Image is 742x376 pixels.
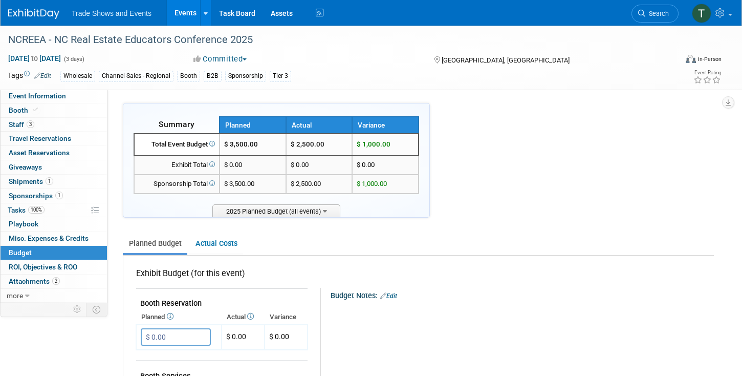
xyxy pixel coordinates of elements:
span: 2 [52,277,60,285]
a: more [1,289,107,303]
span: Giveaways [9,163,42,171]
div: B2B [204,71,222,81]
a: Actual Costs [189,234,243,253]
th: Variance [265,310,308,324]
td: Toggle Event Tabs [86,303,107,316]
span: 100% [28,206,45,214]
span: $ 0.00 [269,332,289,341]
span: Travel Reservations [9,134,71,142]
div: Event Format [616,53,722,69]
span: Trade Shows and Events [72,9,151,17]
a: Sponsorships1 [1,189,107,203]
a: Misc. Expenses & Credits [1,232,107,245]
div: Exhibit Total [139,160,215,170]
td: $ 2,500.00 [286,175,353,194]
td: Booth Reservation [136,288,308,310]
div: Budget Notes: [331,288,712,301]
span: Asset Reservations [9,149,70,157]
span: to [30,54,39,62]
img: ExhibitDay [8,9,59,19]
th: Planned [220,117,286,134]
span: Booth [9,106,40,114]
i: Booth reservation complete [33,107,38,113]
span: $ 3,500.00 [224,140,258,148]
div: Sponsorship Total [139,179,215,189]
div: Tier 3 [270,71,291,81]
th: Actual [222,310,265,324]
span: Shipments [9,177,53,185]
a: Budget [1,246,107,260]
span: (3 days) [63,56,84,62]
a: Travel Reservations [1,132,107,145]
td: $ 0.00 [286,156,353,175]
div: Channel Sales - Regional [99,71,173,81]
a: Asset Reservations [1,146,107,160]
button: Committed [190,54,251,65]
span: 2025 Planned Budget (all events) [212,204,340,217]
span: Tasks [8,206,45,214]
div: Exhibit Budget (for this event) [136,268,303,285]
span: 1 [46,177,53,185]
a: Edit [380,293,397,300]
div: NCREEA - NC Real Estate Educators Conference 2025 [5,31,661,49]
span: Playbook [9,220,38,228]
a: Attachments2 [1,275,107,288]
span: Budget [9,248,32,257]
span: $ 0.00 [224,161,242,169]
div: Total Event Budget [139,140,215,150]
th: Actual [286,117,353,134]
span: Misc. Expenses & Credits [9,234,89,242]
td: $ 2,500.00 [286,134,353,156]
td: Personalize Event Tab Strip [69,303,86,316]
div: Event Rating [693,70,721,75]
span: Sponsorships [9,192,63,200]
span: [GEOGRAPHIC_DATA], [GEOGRAPHIC_DATA] [442,56,570,64]
span: $ 1,000.00 [357,140,390,148]
span: [DATE] [DATE] [8,54,61,63]
a: ROI, Objectives & ROO [1,260,107,274]
span: ROI, Objectives & ROO [9,263,77,271]
span: Summary [159,119,194,129]
img: Format-Inperson.png [686,55,696,63]
span: Staff [9,120,34,129]
div: In-Person [697,55,722,63]
a: Tasks100% [1,203,107,217]
span: $ 0.00 [226,332,246,341]
a: Staff3 [1,118,107,132]
th: Planned [136,310,222,324]
span: Attachments [9,277,60,285]
a: Giveaways [1,160,107,174]
span: $ 3,500.00 [224,180,254,187]
a: Playbook [1,217,107,231]
td: Tags [8,70,51,82]
a: Shipments1 [1,175,107,189]
span: $ 1,000.00 [357,180,387,187]
img: Tiff Wagner [692,4,711,23]
span: $ 0.00 [357,161,375,169]
a: Search [631,5,679,23]
th: Variance [352,117,419,134]
span: 1 [55,192,63,199]
a: Event Information [1,89,107,103]
div: Sponsorship [225,71,266,81]
span: 3 [27,120,34,128]
a: Booth [1,103,107,117]
div: Wholesale [60,71,95,81]
span: Search [645,10,669,17]
span: more [7,291,23,300]
span: Event Information [9,92,66,100]
div: Booth [177,71,200,81]
a: Edit [34,72,51,79]
a: Planned Budget [123,234,187,253]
